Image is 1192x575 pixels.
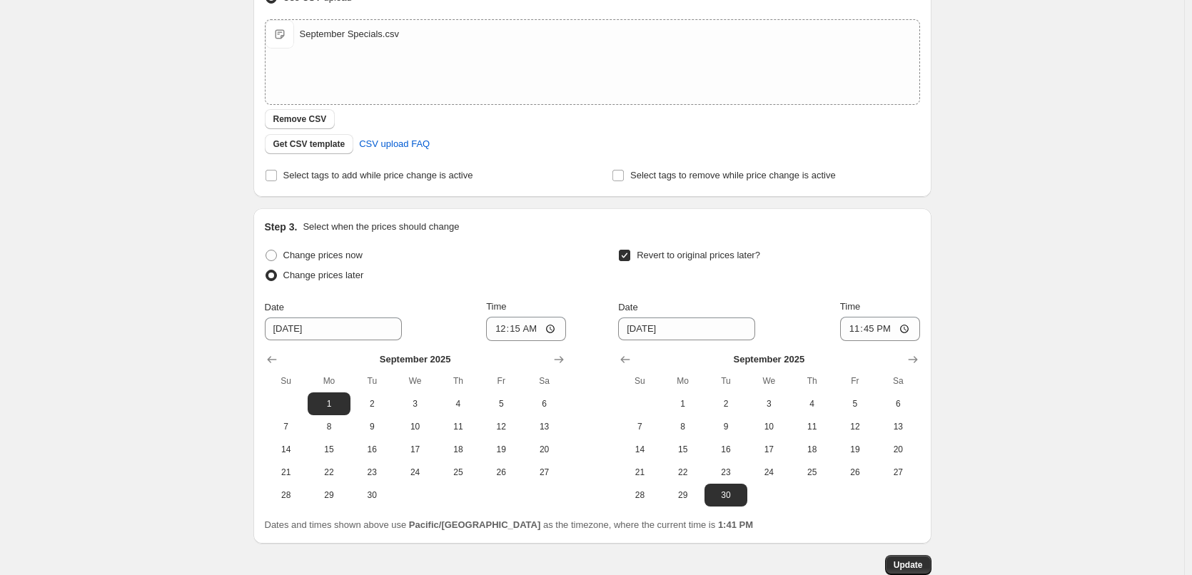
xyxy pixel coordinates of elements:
button: Wednesday September 24 2025 [747,461,790,484]
span: Mo [667,375,699,387]
span: 15 [313,444,345,455]
span: 16 [710,444,742,455]
button: Sunday September 14 2025 [618,438,661,461]
span: 5 [839,398,871,409]
button: Saturday September 13 2025 [877,415,919,438]
span: 2 [710,398,742,409]
button: Thursday September 25 2025 [437,461,480,484]
b: 1:41 PM [718,519,753,530]
span: We [399,375,430,387]
span: Change prices later [283,270,364,280]
button: Friday September 5 2025 [480,392,522,415]
span: Date [265,302,284,312]
th: Thursday [790,370,833,392]
span: Fr [839,375,871,387]
span: 1 [313,398,345,409]
button: Thursday September 11 2025 [437,415,480,438]
span: 11 [443,421,474,432]
button: Saturday September 20 2025 [522,438,565,461]
button: Show previous month, August 2025 [615,350,635,370]
button: Monday September 15 2025 [308,438,350,461]
span: 29 [667,489,699,501]
th: Tuesday [704,370,747,392]
span: Fr [485,375,517,387]
span: 30 [710,489,742,501]
button: Sunday September 21 2025 [265,461,308,484]
span: 13 [528,421,560,432]
button: Sunday September 7 2025 [265,415,308,438]
span: 20 [528,444,560,455]
span: We [753,375,784,387]
span: 25 [796,467,827,478]
span: 1 [667,398,699,409]
span: 30 [356,489,388,501]
span: 25 [443,467,474,478]
th: Thursday [437,370,480,392]
button: Tuesday September 30 2025 [350,484,393,507]
button: Show next month, October 2025 [549,350,569,370]
button: Sunday September 14 2025 [265,438,308,461]
span: 22 [667,467,699,478]
button: Friday September 19 2025 [834,438,877,461]
button: Tuesday September 2 2025 [350,392,393,415]
span: Change prices now [283,250,363,260]
span: 15 [667,444,699,455]
button: Thursday September 4 2025 [790,392,833,415]
span: 5 [485,398,517,409]
button: Friday September 12 2025 [480,415,522,438]
th: Friday [480,370,522,392]
span: 2 [356,398,388,409]
button: Tuesday September 16 2025 [350,438,393,461]
button: Sunday September 7 2025 [618,415,661,438]
span: Select tags to add while price change is active [283,170,473,180]
span: 21 [624,467,655,478]
th: Sunday [618,370,661,392]
button: Wednesday September 10 2025 [747,415,790,438]
span: Tu [356,375,388,387]
th: Friday [834,370,877,392]
span: 27 [528,467,560,478]
button: Monday September 15 2025 [662,438,704,461]
span: 20 [882,444,914,455]
button: Monday September 1 2025 [308,392,350,415]
span: Sa [528,375,560,387]
button: Wednesday September 3 2025 [747,392,790,415]
button: Tuesday September 9 2025 [350,415,393,438]
button: Friday September 26 2025 [834,461,877,484]
span: CSV upload FAQ [359,137,430,151]
span: 3 [753,398,784,409]
b: Pacific/[GEOGRAPHIC_DATA] [409,519,540,530]
button: Saturday September 6 2025 [877,392,919,415]
button: Friday September 26 2025 [480,461,522,484]
button: Wednesday September 24 2025 [393,461,436,484]
button: Tuesday September 16 2025 [704,438,747,461]
input: 12:00 [486,317,566,341]
button: Friday September 19 2025 [480,438,522,461]
button: Monday September 22 2025 [662,461,704,484]
span: 6 [528,398,560,409]
span: Mo [313,375,345,387]
button: Friday September 12 2025 [834,415,877,438]
span: 7 [271,421,302,432]
span: Update [894,559,923,571]
button: Sunday September 28 2025 [618,484,661,507]
span: Th [796,375,827,387]
button: Show previous month, August 2025 [262,350,282,370]
span: 3 [399,398,430,409]
span: 12 [485,421,517,432]
span: Select tags to remove while price change is active [630,170,836,180]
span: 6 [882,398,914,409]
span: Time [486,301,506,312]
span: Revert to original prices later? [637,250,760,260]
button: Remove CSV [265,109,335,129]
span: 23 [710,467,742,478]
span: 21 [271,467,302,478]
th: Saturday [522,370,565,392]
span: Get CSV template [273,138,345,150]
span: Sa [882,375,914,387]
input: 12:00 [840,317,920,341]
span: 26 [839,467,871,478]
button: Thursday September 25 2025 [790,461,833,484]
span: 13 [882,421,914,432]
span: 19 [485,444,517,455]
